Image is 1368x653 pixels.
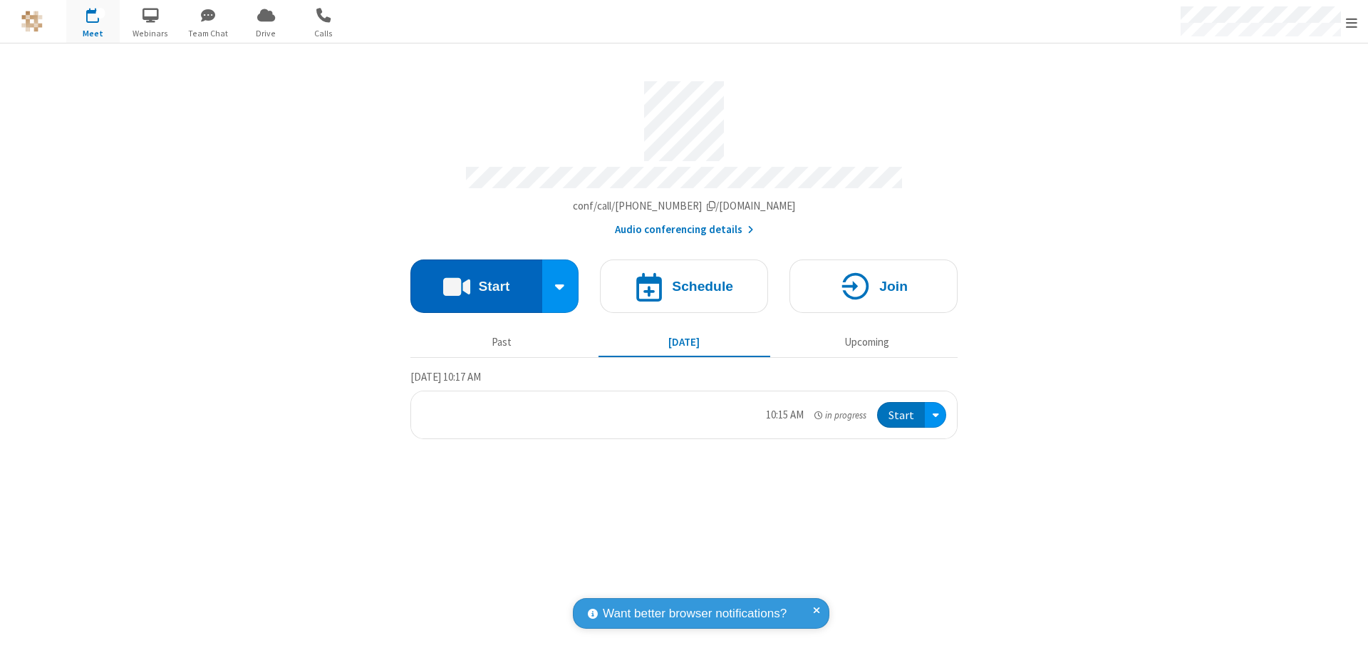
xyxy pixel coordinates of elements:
[416,329,588,356] button: Past
[672,279,733,293] h4: Schedule
[573,199,796,212] span: Copy my meeting room link
[925,402,946,428] div: Open menu
[615,222,754,238] button: Audio conferencing details
[410,370,481,384] span: [DATE] 10:17 AM
[598,329,770,356] button: [DATE]
[410,259,542,313] button: Start
[297,27,351,40] span: Calls
[410,369,958,440] section: Today's Meetings
[410,71,958,238] section: Account details
[124,27,177,40] span: Webinars
[879,279,908,293] h4: Join
[182,27,235,40] span: Team Chat
[478,279,509,293] h4: Start
[877,402,925,428] button: Start
[814,408,866,422] em: in progress
[766,407,804,423] div: 10:15 AM
[21,11,43,32] img: QA Selenium DO NOT DELETE OR CHANGE
[542,259,579,313] div: Start conference options
[1332,616,1357,643] iframe: Chat
[603,605,787,623] span: Want better browser notifications?
[239,27,293,40] span: Drive
[96,8,105,19] div: 1
[600,259,768,313] button: Schedule
[789,259,958,313] button: Join
[66,27,120,40] span: Meet
[781,329,953,356] button: Upcoming
[573,198,796,215] button: Copy my meeting room linkCopy my meeting room link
